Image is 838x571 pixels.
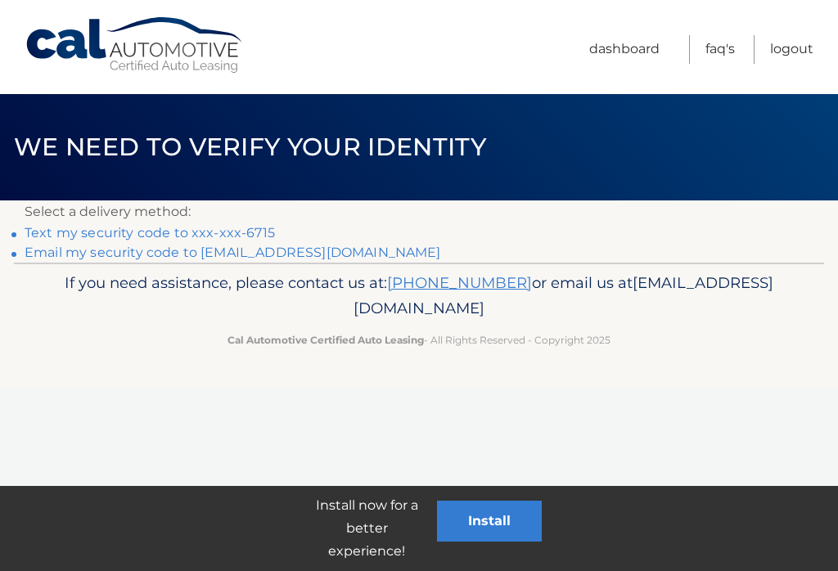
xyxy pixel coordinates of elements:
a: [PHONE_NUMBER] [387,273,532,292]
a: Text my security code to xxx-xxx-6715 [25,225,275,241]
button: Install [437,501,542,542]
a: Email my security code to [EMAIL_ADDRESS][DOMAIN_NAME] [25,245,441,260]
p: - All Rights Reserved - Copyright 2025 [38,331,800,348]
strong: Cal Automotive Certified Auto Leasing [228,334,424,346]
span: We need to verify your identity [14,132,486,162]
a: Dashboard [589,35,660,64]
a: Cal Automotive [25,16,246,74]
a: FAQ's [705,35,735,64]
p: Install now for a better experience! [296,494,437,563]
p: If you need assistance, please contact us at: or email us at [38,270,800,322]
a: Logout [770,35,813,64]
p: Select a delivery method: [25,200,813,223]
